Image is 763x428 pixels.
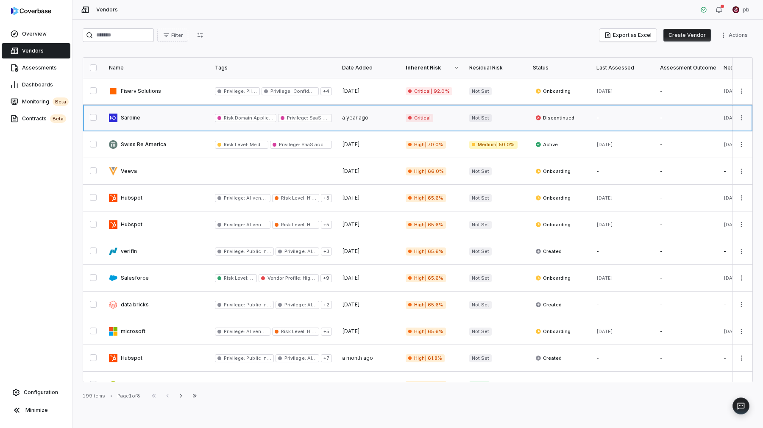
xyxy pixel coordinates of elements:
span: Not Set [469,194,492,202]
button: Create Vendor [663,29,711,42]
span: [DATE] [596,328,613,334]
span: [DATE] [342,301,360,308]
span: Privilege : [284,302,306,308]
span: High [306,222,317,228]
span: Privilege : [287,115,308,121]
td: - [655,318,718,345]
span: Medium [248,142,268,147]
span: Privilege : [279,142,300,147]
span: [DATE] [596,195,613,201]
span: Low [469,381,490,389]
td: - [655,131,718,158]
span: [DATE] [724,195,740,201]
span: Filter [171,32,183,39]
span: Privilege : [284,355,306,361]
span: Risk Level : [281,222,306,228]
img: Coverbase logo [11,7,51,15]
span: [DATE] [724,115,740,121]
div: Status [533,64,586,71]
span: PII Data Access [245,88,283,94]
span: Not Set [469,247,492,256]
span: High | 65.6% [406,301,446,309]
span: + 9 [320,274,332,282]
span: Risk Level : [281,195,306,201]
td: - [591,105,655,131]
span: Onboarding [535,275,571,281]
span: beta [50,114,66,123]
button: More actions [735,352,748,364]
td: - [655,78,718,105]
span: AI vendor [245,222,269,228]
span: Not Set [469,87,492,95]
span: Risk Level : [224,275,253,281]
td: - [591,292,655,318]
span: Risk Domain Applicable : [224,115,280,121]
span: beta [53,97,69,106]
td: - [591,345,655,372]
div: Last Assessed [596,64,650,71]
span: Onboarding [535,168,571,175]
span: [DATE] [342,168,360,174]
span: pb [743,6,749,13]
td: - [591,158,655,185]
span: Confidential Internal Data [292,88,352,94]
td: - [655,185,718,211]
span: Privilege : [224,222,245,228]
td: - [655,345,718,372]
span: + 4 [320,87,332,95]
button: More actions [735,165,748,178]
img: pb undefined avatar [732,6,739,13]
a: Overview [2,26,70,42]
button: More actions [735,85,748,97]
span: AI vendor [245,328,269,334]
span: [DATE] [724,328,740,334]
span: a year ago [342,114,368,121]
span: Public Information [245,302,289,308]
span: + 2 [321,301,332,309]
div: • [110,393,112,399]
td: - [591,238,655,265]
div: Inherent Risk [406,64,459,71]
button: pb undefined avatarpb [727,3,755,16]
span: High | 65.6% [406,274,446,282]
span: AI vendor [306,302,330,308]
td: - [655,238,718,265]
span: + 5 [321,221,332,229]
span: a month ago [342,355,373,361]
a: Monitoringbeta [2,94,70,109]
span: Critical | 92.0% [406,87,452,95]
button: Minimize [3,402,69,419]
span: Public Information [245,248,289,254]
span: Privilege : [224,302,245,308]
span: Low [248,275,259,281]
button: More actions [735,218,748,231]
button: More actions [735,138,748,151]
span: Privilege : [224,355,245,361]
td: - [655,105,718,131]
td: - [655,265,718,292]
span: Minimize [25,407,48,414]
span: Privilege : [224,88,245,94]
span: Privilege : [270,88,292,94]
span: Risk Level : [281,328,306,334]
div: 199 items [83,393,105,399]
span: Not Set [469,167,492,175]
span: [DATE] [342,248,360,254]
span: [DATE] [724,142,740,147]
span: High | 66.0% [406,167,446,175]
a: Assessments [2,60,70,75]
span: High [306,328,317,334]
button: Filter [157,29,188,42]
span: Risk Level : [224,142,248,147]
span: [DATE] [596,88,613,94]
span: [DATE] [724,275,740,281]
span: Configuration [24,389,58,396]
span: Not Set [469,328,492,336]
a: Dashboards [2,77,70,92]
span: [DATE] [342,141,360,147]
span: Onboarding [535,88,571,94]
span: Active [535,141,558,148]
span: High SLA [301,275,324,281]
span: Overview [22,31,47,37]
span: Public Information [245,355,289,361]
